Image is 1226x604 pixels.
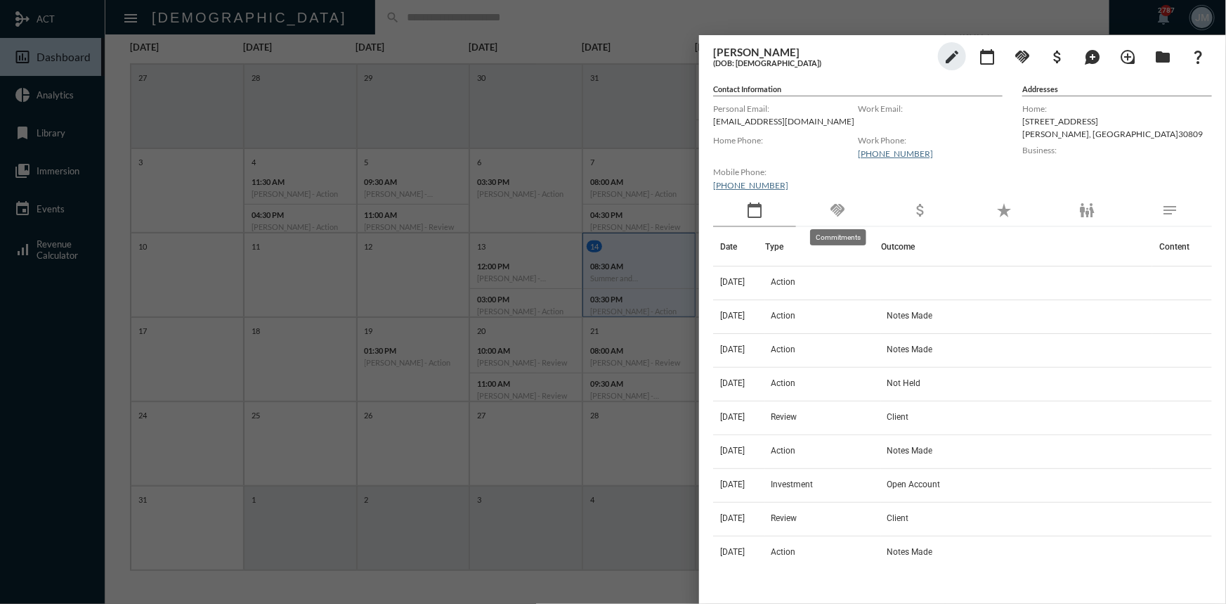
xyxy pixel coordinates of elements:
[1043,42,1071,70] button: Add Business
[938,42,966,70] button: edit person
[829,202,846,219] mat-icon: handshake
[881,227,1152,266] th: Outcome
[1008,42,1036,70] button: Add Commitment
[720,547,745,557] span: [DATE]
[746,202,763,219] mat-icon: calendar_today
[713,167,858,177] label: Mobile Phone:
[887,446,932,456] span: Notes Made
[720,311,745,321] span: [DATE]
[713,135,858,146] label: Home Phone:
[771,345,795,354] span: Action
[1022,116,1212,127] p: [STREET_ADDRESS]
[765,227,881,266] th: Type
[1049,49,1066,65] mat-icon: attach_money
[1149,42,1177,70] button: Archives
[887,311,932,321] span: Notes Made
[771,513,797,523] span: Review
[720,480,745,489] span: [DATE]
[720,277,745,287] span: [DATE]
[713,103,858,114] label: Personal Email:
[713,227,765,266] th: Date
[771,480,813,489] span: Investment
[887,480,940,489] span: Open Account
[973,42,1001,70] button: Add meeting
[1119,49,1136,65] mat-icon: loupe
[771,311,795,321] span: Action
[771,378,795,388] span: Action
[996,202,1012,219] mat-icon: star_rate
[1189,49,1206,65] mat-icon: question_mark
[887,378,920,388] span: Not Held
[1014,49,1031,65] mat-icon: handshake
[771,412,797,422] span: Review
[1022,84,1212,96] h5: Addresses
[810,229,866,245] div: Commitments
[720,345,745,354] span: [DATE]
[1162,202,1179,219] mat-icon: notes
[1154,49,1171,65] mat-icon: folder
[1078,42,1107,70] button: Add Mention
[913,202,930,219] mat-icon: attach_money
[720,378,745,388] span: [DATE]
[979,49,996,65] mat-icon: calendar_today
[713,180,788,191] a: [PHONE_NUMBER]
[1084,49,1101,65] mat-icon: maps_ugc
[887,513,908,523] span: Client
[887,547,932,557] span: Notes Made
[771,446,795,456] span: Action
[720,513,745,523] span: [DATE]
[887,412,908,422] span: Client
[720,412,745,422] span: [DATE]
[713,116,858,127] p: [EMAIL_ADDRESS][DOMAIN_NAME]
[944,49,960,65] mat-icon: edit
[713,84,1003,96] h5: Contact Information
[1022,129,1212,139] p: [PERSON_NAME] , [GEOGRAPHIC_DATA] 30809
[771,277,795,287] span: Action
[858,148,933,159] a: [PHONE_NUMBER]
[858,103,1003,114] label: Work Email:
[887,345,932,354] span: Notes Made
[720,446,745,456] span: [DATE]
[771,547,795,557] span: Action
[1184,42,1212,70] button: What If?
[713,46,931,58] h3: [PERSON_NAME]
[1114,42,1142,70] button: Add Introduction
[858,135,1003,146] label: Work Phone:
[1022,145,1212,155] label: Business:
[1152,227,1212,266] th: Content
[1078,202,1095,219] mat-icon: family_restroom
[1022,103,1212,114] label: Home:
[713,58,931,68] h5: (DOB: [DEMOGRAPHIC_DATA])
